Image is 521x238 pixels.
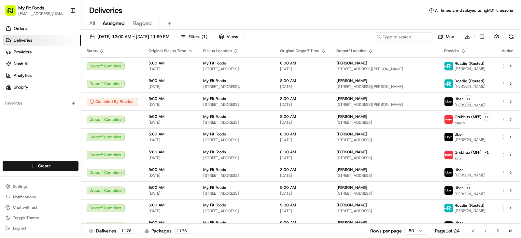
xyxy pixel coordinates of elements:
[280,155,326,161] span: [DATE]
[280,48,319,53] span: Original Dropoff Time
[455,96,463,102] span: Uber
[336,96,367,101] span: [PERSON_NAME]
[280,173,326,178] span: [DATE]
[336,208,434,214] span: [STREET_ADDRESS]
[145,228,189,234] div: Packages
[435,32,457,41] button: Map
[87,48,98,53] span: Status
[507,32,516,41] button: Refresh
[444,79,453,88] img: roadie-logo-v2.jpg
[14,49,32,55] span: Providers
[455,103,486,108] span: [PERSON_NAME]
[444,221,453,230] img: uber-new-logo.jpeg
[3,213,78,222] button: Toggle Theme
[444,62,453,70] img: roadie-logo-v2.jpg
[203,155,270,161] span: [STREET_ADDRESS]
[3,3,67,18] button: My Fit Foods[EMAIL_ADDRESS][DOMAIN_NAME]
[148,61,193,66] span: 5:00 AM
[444,204,453,212] img: roadie-logo-v2.jpg
[455,137,486,142] span: [PERSON_NAME]
[148,220,193,225] span: 6:00 AM
[280,220,326,225] span: 9:00 AM
[455,66,486,71] span: [PERSON_NAME]
[444,186,453,195] img: uber-new-logo.jpeg
[87,98,138,105] button: Canceled By Provider
[89,5,122,16] h1: Deliveries
[148,167,193,172] span: 5:00 AM
[203,84,270,89] span: [STREET_ADDRESS][PERSON_NAME]
[336,84,434,89] span: [STREET_ADDRESS][PERSON_NAME]
[103,20,125,27] span: Assigned
[435,228,460,234] div: Page 1 of 24
[336,137,434,143] span: [STREET_ADDRESS]
[148,191,193,196] span: [DATE]
[336,66,434,72] span: [STREET_ADDRESS][PERSON_NAME]
[148,102,193,107] span: [DATE]
[501,48,514,53] div: Action
[13,184,28,189] span: Settings
[203,120,270,125] span: [STREET_ADDRESS]
[280,149,326,155] span: 8:00 AM
[203,137,270,143] span: [STREET_ADDRESS]
[336,48,367,53] span: Dropoff Location
[280,208,326,214] span: [DATE]
[3,35,81,46] a: Deliveries
[148,173,193,178] span: [DATE]
[13,205,37,210] span: Chat with us!
[3,203,78,212] button: Chat with us!
[203,96,226,101] span: My Fit Foods
[216,32,241,41] button: Views
[280,191,326,196] span: [DATE]
[133,20,152,27] span: Flagged
[203,78,226,83] span: My Fit Foods
[227,34,238,40] span: Views
[444,97,453,106] img: uber-new-logo.jpeg
[3,98,78,108] div: Favorites
[3,182,78,191] button: Settings
[203,61,226,66] span: My Fit Foods
[203,220,226,225] span: My Fit Foods
[148,137,193,143] span: [DATE]
[148,203,193,208] span: 6:00 AM
[148,120,193,125] span: [DATE]
[203,66,270,72] span: [STREET_ADDRESS]
[336,173,434,178] span: [STREET_ADDRESS]
[455,167,463,173] span: Uber
[455,203,485,208] span: Roadie (Routed)
[119,228,134,234] div: 1176
[14,26,27,32] span: Orders
[280,114,326,119] span: 8:00 AM
[148,149,193,155] span: 5:00 AM
[455,132,463,137] span: Uber
[13,194,36,200] span: Notifications
[336,203,367,208] span: [PERSON_NAME]
[18,11,65,16] button: [EMAIL_ADDRESS][DOMAIN_NAME]
[3,47,81,57] a: Providers
[444,48,459,53] span: Provider
[148,208,193,214] span: [DATE]
[14,37,32,43] span: Deliveries
[148,155,193,161] span: [DATE]
[203,203,226,208] span: My Fit Foods
[3,192,78,202] button: Notifications
[3,23,81,34] a: Orders
[203,132,226,137] span: My Fit Foods
[280,137,326,143] span: [DATE]
[280,120,326,125] span: [DATE]
[203,191,270,196] span: [STREET_ADDRESS]
[455,61,485,66] span: Roadie (Routed)
[336,132,367,137] span: [PERSON_NAME]
[18,5,44,11] span: My Fit Foods
[444,115,453,124] img: 5e692f75ce7d37001a5d71f1
[483,113,490,120] button: +1
[455,84,486,89] span: [PERSON_NAME]
[455,173,486,178] span: [PERSON_NAME]
[13,215,39,220] span: Toggle Theme
[336,155,434,161] span: [STREET_ADDRESS]
[148,78,193,83] span: 5:00 AM
[3,224,78,233] button: Log out
[280,185,326,190] span: 9:00 AM
[455,120,490,126] span: Mario
[203,48,232,53] span: Pickup Location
